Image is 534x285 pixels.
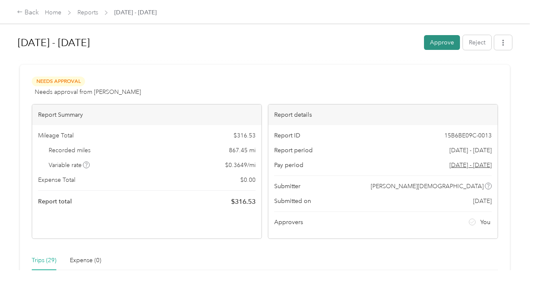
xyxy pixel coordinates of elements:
span: Report ID [274,131,300,140]
div: Trips (29) [32,256,56,265]
span: Pay period [274,161,303,170]
span: 867.45 mi [229,146,256,155]
span: Needs approval from [PERSON_NAME] [35,88,141,96]
span: Recorded miles [49,146,91,155]
span: [DATE] - [DATE] [449,146,492,155]
button: Reject [463,35,491,50]
span: Go to pay period [449,161,492,170]
span: [DATE] [473,197,492,206]
h1: Aug 1 - 31, 2025 [18,33,418,53]
button: Approve [424,35,460,50]
span: 15B6BE09C-0013 [444,131,492,140]
a: Reports [77,9,98,16]
span: $ 0.00 [240,175,256,184]
span: Report total [38,197,72,206]
a: Home [45,9,61,16]
span: $ 316.53 [234,131,256,140]
div: Report Summary [32,104,261,125]
span: Variable rate [49,161,90,170]
span: $ 316.53 [231,197,256,207]
span: Mileage Total [38,131,74,140]
span: Report period [274,146,313,155]
span: [PERSON_NAME][DEMOGRAPHIC_DATA] [371,182,484,191]
span: Submitted on [274,197,311,206]
span: Needs Approval [32,77,85,86]
span: Expense Total [38,175,75,184]
span: $ 0.3649 / mi [225,161,256,170]
span: Approvers [274,218,303,227]
div: Expense (0) [70,256,101,265]
span: Submitter [274,182,300,191]
iframe: Everlance-gr Chat Button Frame [487,238,534,285]
span: [DATE] - [DATE] [114,8,157,17]
div: Back [17,8,39,18]
span: You [480,218,490,227]
div: Report details [268,104,498,125]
